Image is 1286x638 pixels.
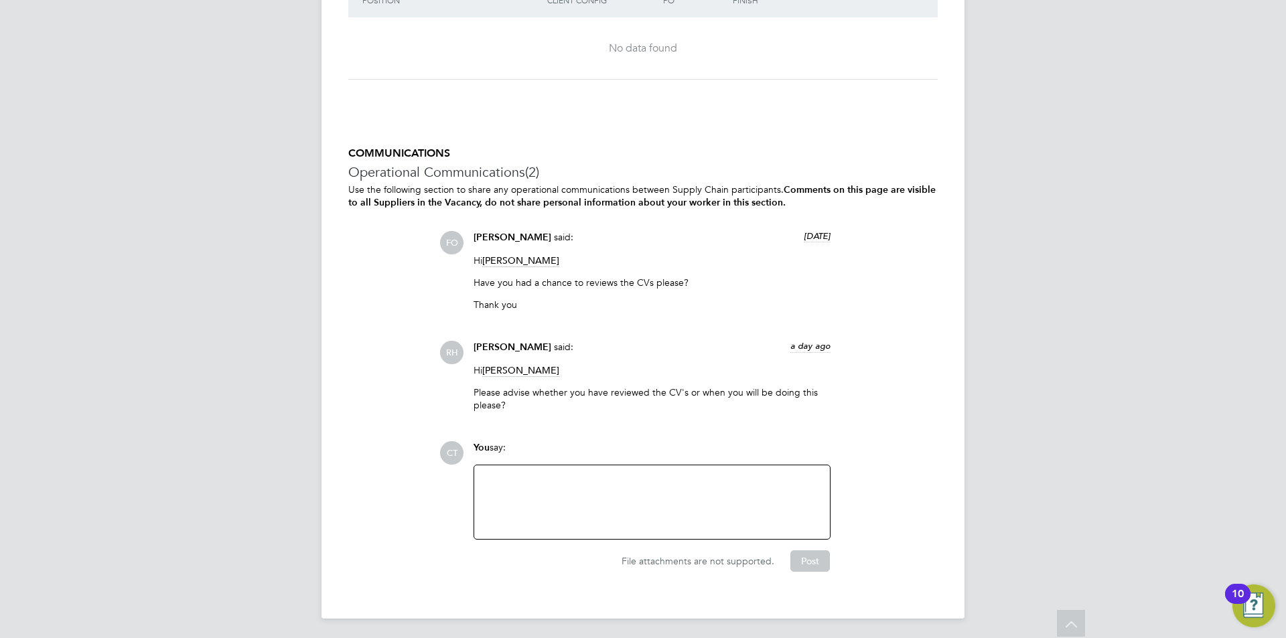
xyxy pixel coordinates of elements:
[362,42,924,56] div: No data found
[525,163,539,181] span: (2)
[482,364,559,377] span: [PERSON_NAME]
[804,230,831,242] span: [DATE]
[554,341,573,353] span: said:
[474,232,551,243] span: [PERSON_NAME]
[348,163,938,181] h3: Operational Communications
[440,231,463,254] span: FO
[790,550,830,572] button: Post
[440,341,463,364] span: RH
[1232,594,1244,611] div: 10
[474,254,831,266] p: Hi
[474,364,831,376] p: Hi
[348,184,936,208] b: Comments on this page are visible to all Suppliers in the Vacancy, do not share personal informat...
[622,555,774,567] span: File attachments are not supported.
[474,276,831,289] p: Have you had a chance to reviews the CVs please?
[790,340,831,351] span: a day ago
[474,441,831,465] div: say:
[348,183,938,209] p: Use the following section to share any operational communications between Supply Chain participants.
[440,441,463,465] span: CT
[482,254,559,267] span: [PERSON_NAME]
[348,147,938,161] h5: COMMUNICATIONS
[474,299,831,311] p: Thank you
[474,442,490,453] span: You
[1232,584,1275,627] button: Open Resource Center, 10 new notifications
[474,386,831,410] p: Please advise whether you have reviewed the CV's or when you will be doing this please?
[554,231,573,243] span: said:
[474,341,551,353] span: [PERSON_NAME]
